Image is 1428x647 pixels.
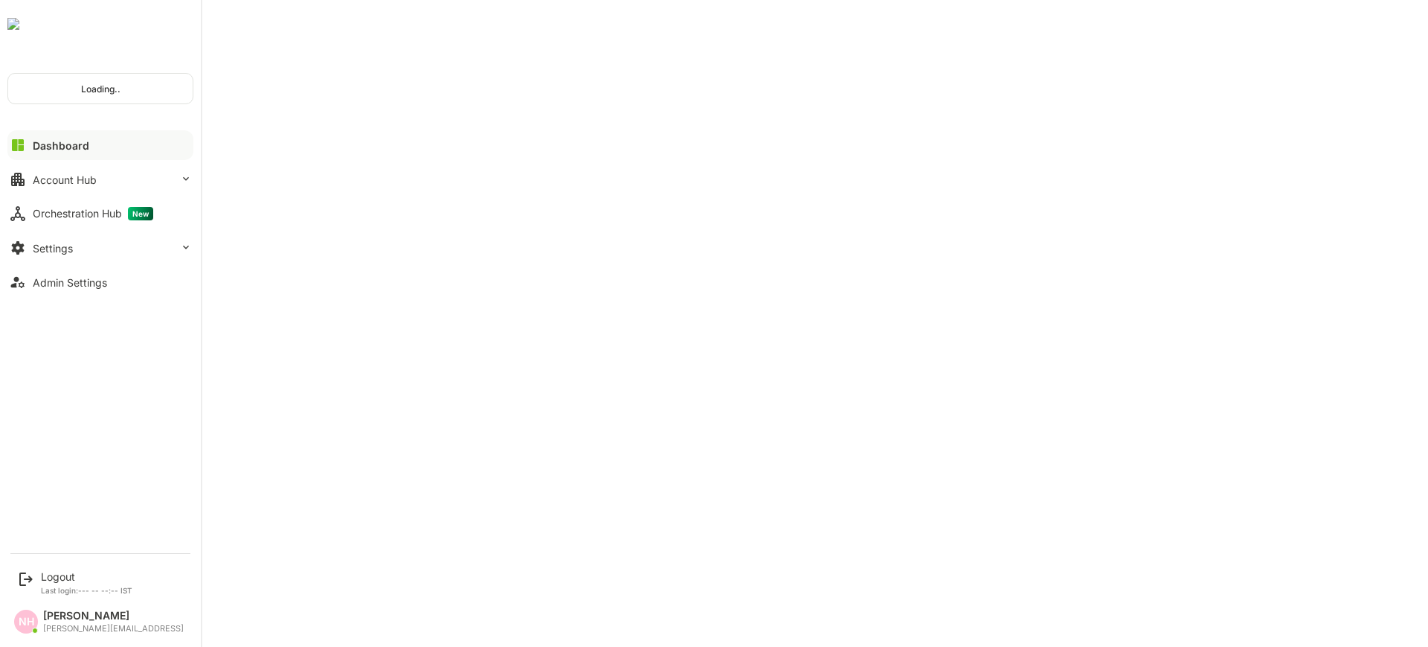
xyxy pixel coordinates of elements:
button: Admin Settings [7,267,193,297]
div: Account Hub [33,173,97,186]
div: Admin Settings [33,276,107,289]
div: Logout [41,570,132,583]
div: Loading.. [8,74,193,103]
div: [PERSON_NAME] [43,610,184,622]
div: [PERSON_NAME][EMAIL_ADDRESS] [43,624,184,634]
button: Dashboard [7,130,193,160]
button: Account Hub [7,165,193,194]
button: Orchestration HubNew [7,199,193,229]
span: New [128,207,153,220]
div: Settings [33,242,73,255]
button: Settings [7,233,193,263]
div: Dashboard [33,139,89,152]
img: undefinedjpg [7,18,19,30]
p: Last login: --- -- --:-- IST [41,586,132,595]
div: NH [14,610,38,634]
div: Orchestration Hub [33,207,153,220]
